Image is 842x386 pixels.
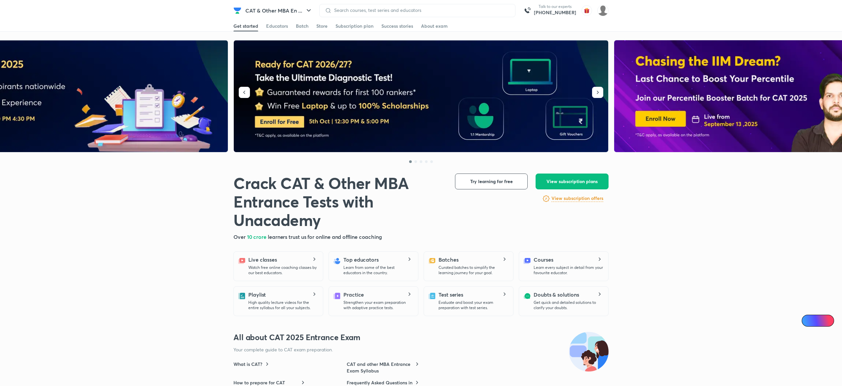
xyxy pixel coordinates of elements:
[233,23,258,29] div: Get started
[268,233,382,240] span: learners trust us for online and offline coaching
[597,5,609,16] img: Nilesh
[439,256,458,264] h5: Batches
[536,174,609,189] button: View subscription plans
[534,9,576,16] a: [PHONE_NUMBER]
[455,174,528,189] button: Try learning for free
[343,300,413,310] p: Strengthen your exam preparation with adaptive practice tests.
[343,256,379,264] h5: Top educators
[248,256,277,264] h5: Live classes
[534,300,603,310] p: Get quick and detailed solutions to clarify your doubts.
[534,256,553,264] h5: Courses
[439,291,463,299] h5: Test series
[551,195,603,203] a: View subscription offers
[802,315,834,327] a: Ai Doubts
[347,361,419,374] a: CAT and other MBA Entrance Exam Syllabus
[248,291,266,299] h5: Playlist
[343,291,364,299] h5: Practice
[241,4,317,17] button: CAT & Other MBA En ...
[233,361,270,368] a: What is CAT?
[248,265,318,275] p: Watch free online coaching classes by our best educators.
[381,21,413,31] a: Success stories
[381,23,413,29] div: Success stories
[534,291,579,299] h5: Doubts & solutions
[581,5,592,16] img: avatar
[534,4,576,9] p: Talk to our experts
[439,265,508,275] p: Curated batches to simplify the learning journey for your goal.
[247,233,268,240] span: 10 crore
[266,21,288,31] a: Educators
[233,174,444,229] h1: Crack CAT & Other MBA Entrance Tests with Unacademy
[233,361,262,368] h6: What is CAT?
[233,332,609,342] h3: All about CAT 2025 Entrance Exam
[421,21,448,31] a: About exam
[521,4,534,17] img: call-us
[233,7,241,15] img: Company Logo
[335,21,373,31] a: Subscription plan
[806,318,811,323] img: Icon
[296,21,308,31] a: Batch
[248,300,318,310] p: High quality lecture videos for the entire syllabus for all your subjects.
[266,23,288,29] div: Educators
[470,178,513,185] span: Try learning for free
[551,195,603,202] h6: View subscription offers
[233,233,247,240] span: Over
[316,23,328,29] div: Store
[569,332,609,371] img: all-about-exam
[546,178,598,185] span: View subscription plans
[316,21,328,31] a: Store
[343,265,413,275] p: Learn from some of the best educators in the country.
[233,346,552,353] p: Your complete guide to CAT exam preparation.
[534,265,603,275] p: Learn every subject in detail from your favourite educator.
[813,318,830,323] span: Ai Doubts
[421,23,448,29] div: About exam
[439,300,508,310] p: Evaluate and boost your exam preparation with test series.
[233,21,258,31] a: Get started
[347,361,414,374] h6: CAT and other MBA Entrance Exam Syllabus
[332,8,510,13] input: Search courses, test series and educators
[335,23,373,29] div: Subscription plan
[296,23,308,29] div: Batch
